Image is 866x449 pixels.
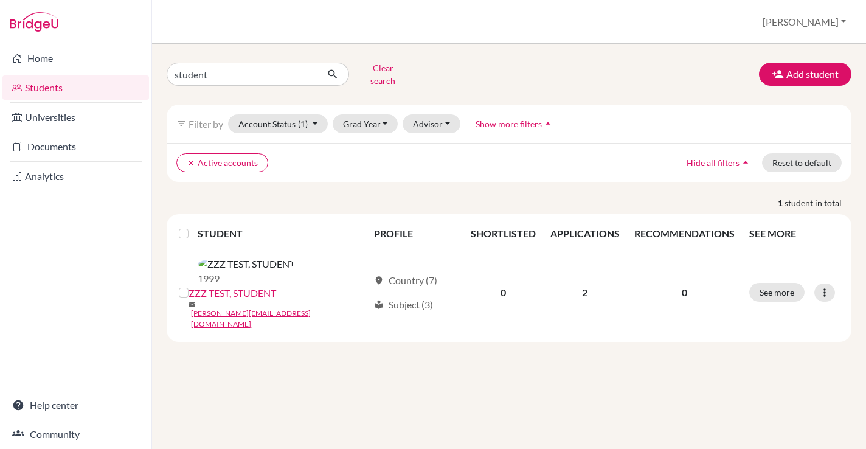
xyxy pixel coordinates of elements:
a: Home [2,46,149,71]
span: mail [189,301,196,308]
a: Help center [2,393,149,417]
img: Bridge-U [10,12,58,32]
p: 0 [634,285,735,300]
div: Country (7) [374,273,437,288]
button: Reset to default [762,153,842,172]
span: (1) [298,119,308,129]
i: clear [187,159,195,167]
a: Universities [2,105,149,130]
i: arrow_drop_up [542,117,554,130]
span: Show more filters [476,119,542,129]
a: ZZZ TEST, STUDENT [189,286,276,301]
strong: 1 [778,197,785,209]
th: RECOMMENDATIONS [627,219,742,248]
i: filter_list [176,119,186,128]
div: Subject (3) [374,298,433,312]
a: Analytics [2,164,149,189]
th: STUDENT [198,219,367,248]
button: clearActive accounts [176,153,268,172]
th: PROFILE [367,219,463,248]
td: 0 [463,248,543,337]
input: Find student by name... [167,63,317,86]
button: See more [749,283,805,302]
th: SEE MORE [742,219,847,248]
span: student in total [785,197,851,209]
button: Show more filtersarrow_drop_up [465,114,564,133]
button: Clear search [349,58,417,90]
button: Hide all filtersarrow_drop_up [676,153,762,172]
button: Grad Year [333,114,398,133]
span: location_on [374,276,384,285]
td: 2 [543,248,627,337]
th: SHORTLISTED [463,219,543,248]
button: [PERSON_NAME] [757,10,851,33]
a: Community [2,422,149,447]
span: Filter by [189,118,223,130]
img: ZZZ TEST, STUDENT [198,257,295,271]
button: Account Status(1) [228,114,328,133]
a: Students [2,75,149,100]
button: Add student [759,63,851,86]
span: local_library [374,300,384,310]
th: APPLICATIONS [543,219,627,248]
i: arrow_drop_up [740,156,752,169]
a: [PERSON_NAME][EMAIL_ADDRESS][DOMAIN_NAME] [191,308,369,330]
span: Hide all filters [687,158,740,168]
a: Documents [2,134,149,159]
p: 1999 [198,271,295,286]
button: Advisor [403,114,460,133]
